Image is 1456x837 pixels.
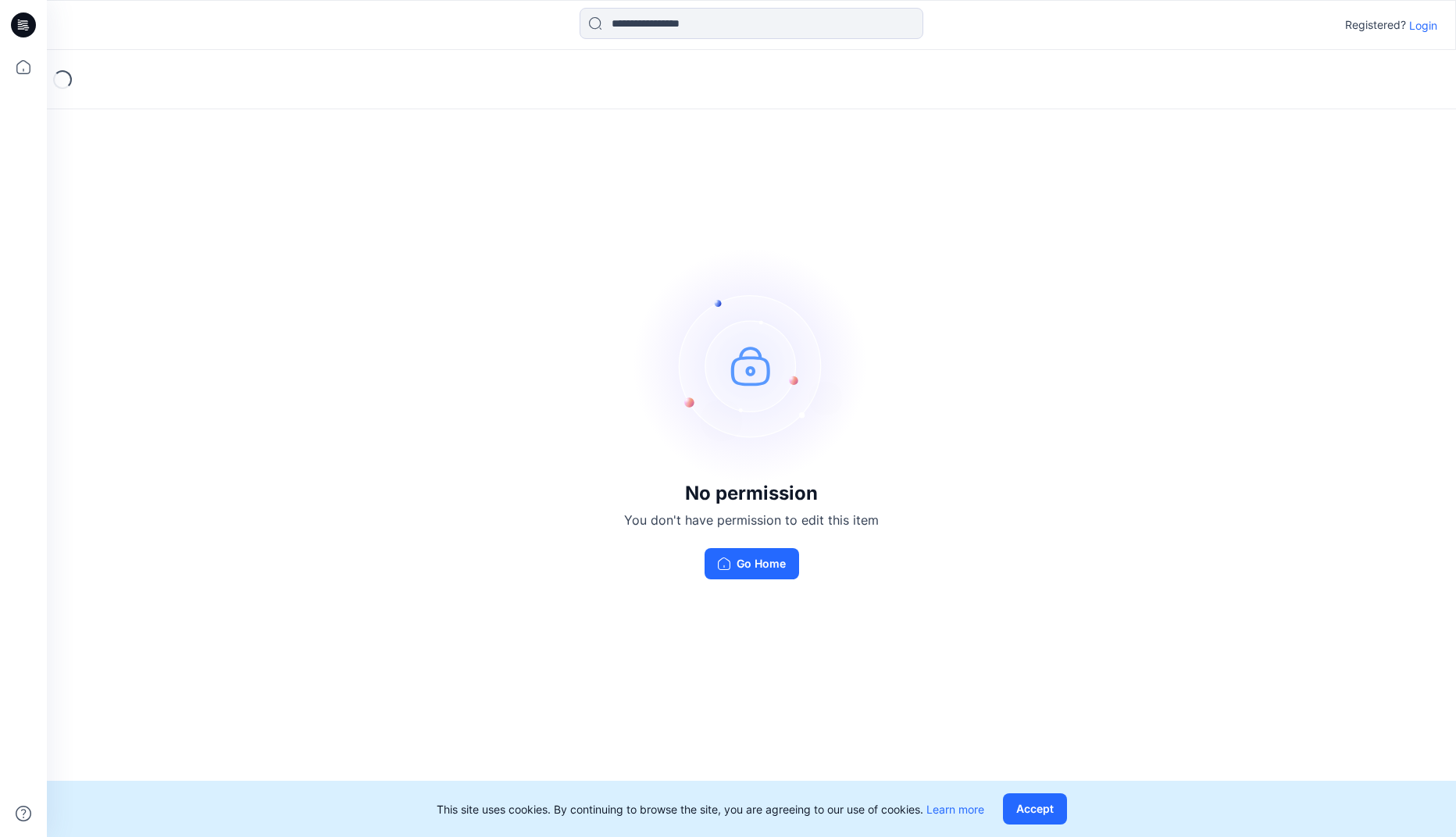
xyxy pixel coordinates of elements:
[1003,793,1067,825] button: Accept
[624,483,879,504] h3: No permission
[1345,16,1406,34] p: Registered?
[1409,17,1437,34] p: Login
[705,548,799,579] button: Go Home
[634,248,869,483] img: no-perm.svg
[624,511,879,529] p: You don't have permission to edit this item
[926,803,984,816] a: Learn more
[437,801,984,817] p: This site uses cookies. By continuing to browse the site, you are agreeing to our use of cookies.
